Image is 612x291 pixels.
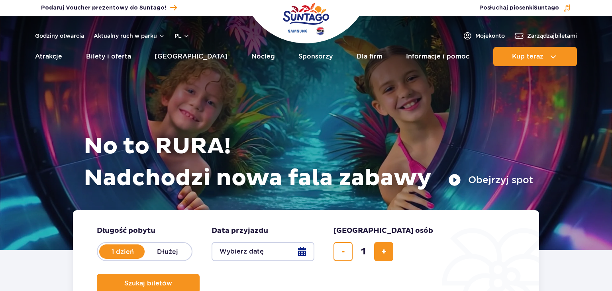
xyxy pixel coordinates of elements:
[514,31,577,41] a: Zarządzajbiletami
[35,32,84,40] a: Godziny otwarcia
[512,53,543,60] span: Kup teraz
[41,2,177,13] a: Podaruj Voucher prezentowy do Suntago!
[406,47,469,66] a: Informacje i pomoc
[479,4,571,12] button: Posłuchaj piosenkiSuntago
[212,242,314,261] button: Wybierz datę
[35,47,62,66] a: Atrakcje
[534,5,559,11] span: Suntago
[333,242,353,261] button: usuń bilet
[527,32,577,40] span: Zarządzaj biletami
[41,4,166,12] span: Podaruj Voucher prezentowy do Suntago!
[475,32,505,40] span: Moje konto
[124,280,172,287] span: Szukaj biletów
[357,47,382,66] a: Dla firm
[448,174,533,186] button: Obejrzyj spot
[155,47,228,66] a: [GEOGRAPHIC_DATA]
[145,243,190,260] label: Dłużej
[212,226,268,236] span: Data przyjazdu
[94,33,165,39] button: Aktualny ruch w parku
[97,226,155,236] span: Długość pobytu
[463,31,505,41] a: Mojekonto
[175,32,190,40] button: pl
[298,47,333,66] a: Sponsorzy
[100,243,145,260] label: 1 dzień
[333,226,433,236] span: [GEOGRAPHIC_DATA] osób
[251,47,275,66] a: Nocleg
[354,242,373,261] input: liczba biletów
[493,47,577,66] button: Kup teraz
[86,47,131,66] a: Bilety i oferta
[374,242,393,261] button: dodaj bilet
[84,131,533,194] h1: No to RURA! Nadchodzi nowa fala zabawy
[479,4,559,12] span: Posłuchaj piosenki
